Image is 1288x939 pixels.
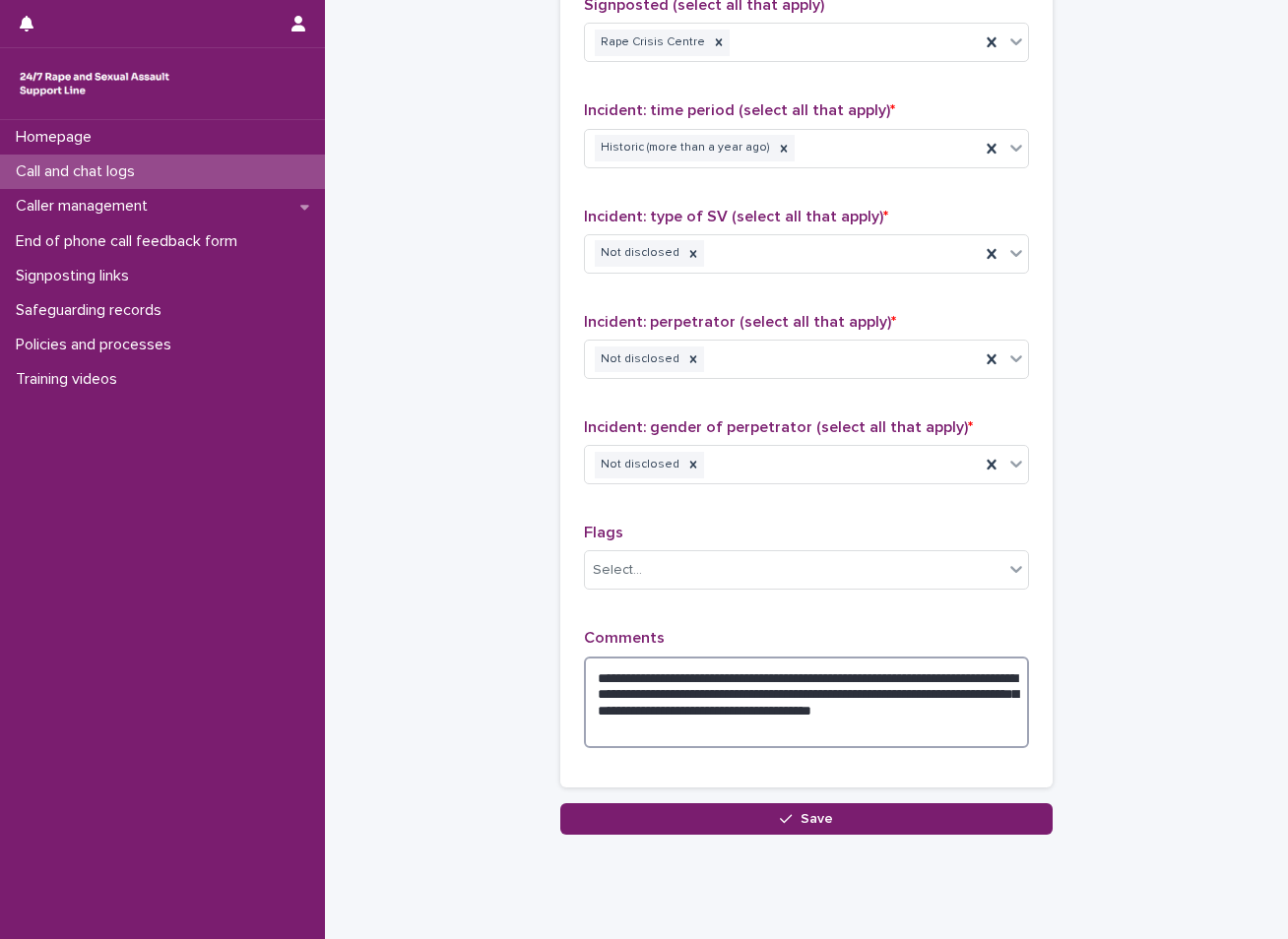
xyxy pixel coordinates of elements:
[584,525,623,540] span: Flags
[584,209,888,224] span: Incident: type of SV (select all that apply)
[8,197,163,216] p: Caller management
[593,560,642,581] div: Select...
[595,135,773,161] div: Historic (more than a year ago)
[584,102,895,118] span: Incident: time period (select all that apply)
[595,452,682,478] div: Not disclosed
[595,240,682,267] div: Not disclosed
[8,232,253,251] p: End of phone call feedback form
[584,314,896,330] span: Incident: perpetrator (select all that apply)
[8,162,151,181] p: Call and chat logs
[595,346,682,373] div: Not disclosed
[8,336,187,354] p: Policies and processes
[584,630,665,646] span: Comments
[8,128,107,147] p: Homepage
[560,803,1053,835] button: Save
[16,64,173,103] img: rhQMoQhaT3yELyF149Cw
[584,419,973,435] span: Incident: gender of perpetrator (select all that apply)
[8,267,145,285] p: Signposting links
[595,30,708,56] div: Rape Crisis Centre
[801,812,833,826] span: Save
[8,370,133,389] p: Training videos
[8,301,177,320] p: Safeguarding records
